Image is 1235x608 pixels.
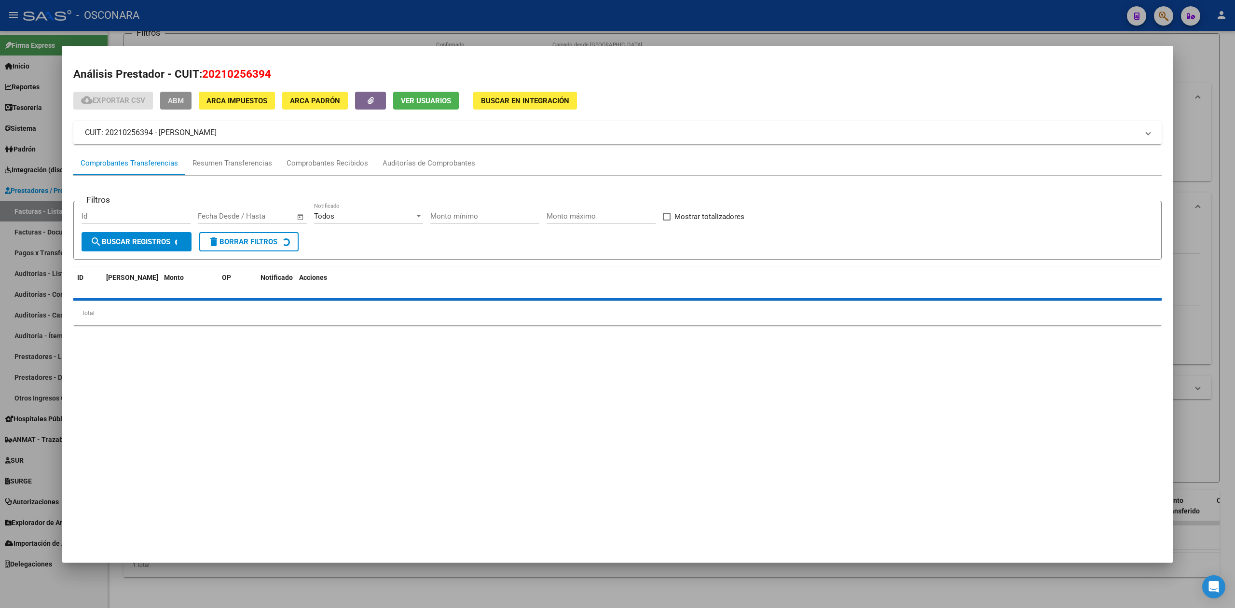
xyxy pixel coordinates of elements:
button: ABM [160,92,192,110]
span: Acciones [299,274,327,281]
div: Open Intercom Messenger [1202,575,1225,598]
span: ABM [168,97,184,105]
button: Exportar CSV [73,92,153,110]
datatable-header-cell: Monto [160,267,218,299]
span: ID [77,274,83,281]
div: Comprobantes Transferencias [81,158,178,169]
button: Buscar en Integración [473,92,577,110]
datatable-header-cell: Fecha T. [102,267,160,299]
mat-icon: cloud_download [81,94,93,106]
h2: Análisis Prestador - CUIT: [73,66,1162,83]
div: Comprobantes Recibidos [287,158,368,169]
mat-panel-title: CUIT: 20210256394 - [PERSON_NAME] [85,127,1139,138]
span: [PERSON_NAME] [106,274,158,281]
span: Monto [164,274,184,281]
span: ARCA Impuestos [206,97,267,105]
datatable-header-cell: ID [73,267,102,299]
h3: Filtros [82,193,115,206]
button: Buscar Registros [82,232,192,251]
span: OP [222,274,231,281]
div: Auditorías de Comprobantes [383,158,475,169]
datatable-header-cell: Notificado [257,267,295,299]
span: Ver Usuarios [401,97,451,105]
button: Borrar Filtros [199,232,299,251]
span: Todos [314,212,334,221]
span: Borrar Filtros [208,237,277,246]
button: Open calendar [295,211,306,222]
div: Resumen Transferencias [192,158,272,169]
input: Fecha inicio [198,212,237,221]
div: total [73,301,1162,325]
span: Mostrar totalizadores [674,211,744,222]
button: ARCA Padrón [282,92,348,110]
span: Buscar Registros [90,237,170,246]
span: Exportar CSV [81,96,145,105]
mat-expansion-panel-header: CUIT: 20210256394 - [PERSON_NAME] [73,121,1162,144]
datatable-header-cell: OP [218,267,257,299]
span: ARCA Padrón [290,97,340,105]
mat-icon: delete [208,236,220,248]
button: Ver Usuarios [393,92,459,110]
span: 20210256394 [202,68,271,80]
button: ARCA Impuestos [199,92,275,110]
span: Buscar en Integración [481,97,569,105]
span: Notificado [261,274,293,281]
input: Fecha fin [246,212,292,221]
mat-icon: search [90,236,102,248]
datatable-header-cell: Acciones [295,267,1162,299]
